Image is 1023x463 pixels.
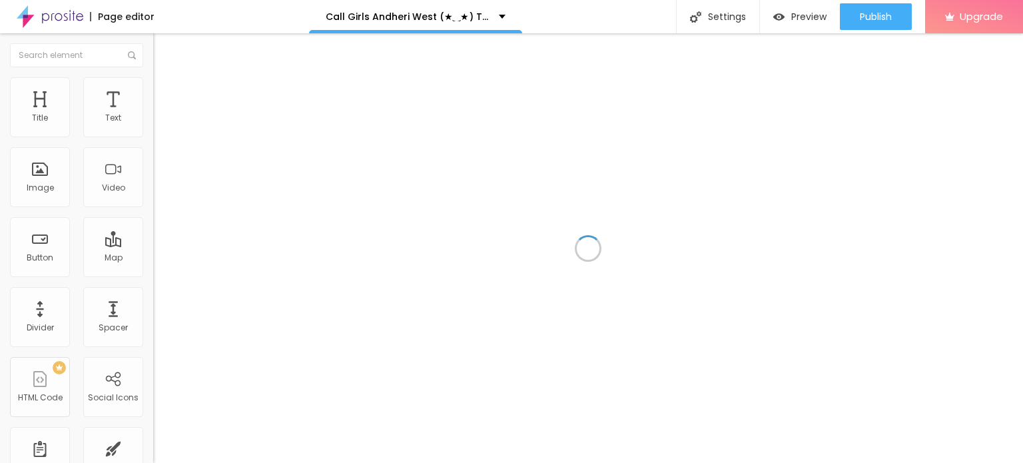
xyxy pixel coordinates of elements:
[128,51,136,59] img: Icone
[32,113,48,123] div: Title
[105,253,123,262] div: Map
[10,43,143,67] input: Search element
[791,11,827,22] span: Preview
[773,11,785,23] img: view-1.svg
[860,11,892,22] span: Publish
[690,11,701,23] img: Icone
[88,393,139,402] div: Social Icons
[90,12,155,21] div: Page editor
[326,12,489,21] p: Call Girls Andheri West (★‿★) Try One Of The our Best Russian Mumbai Escorts
[960,11,1003,22] span: Upgrade
[102,183,125,193] div: Video
[840,3,912,30] button: Publish
[105,113,121,123] div: Text
[27,323,54,332] div: Divider
[99,323,128,332] div: Spacer
[27,183,54,193] div: Image
[760,3,840,30] button: Preview
[27,253,53,262] div: Button
[18,393,63,402] div: HTML Code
